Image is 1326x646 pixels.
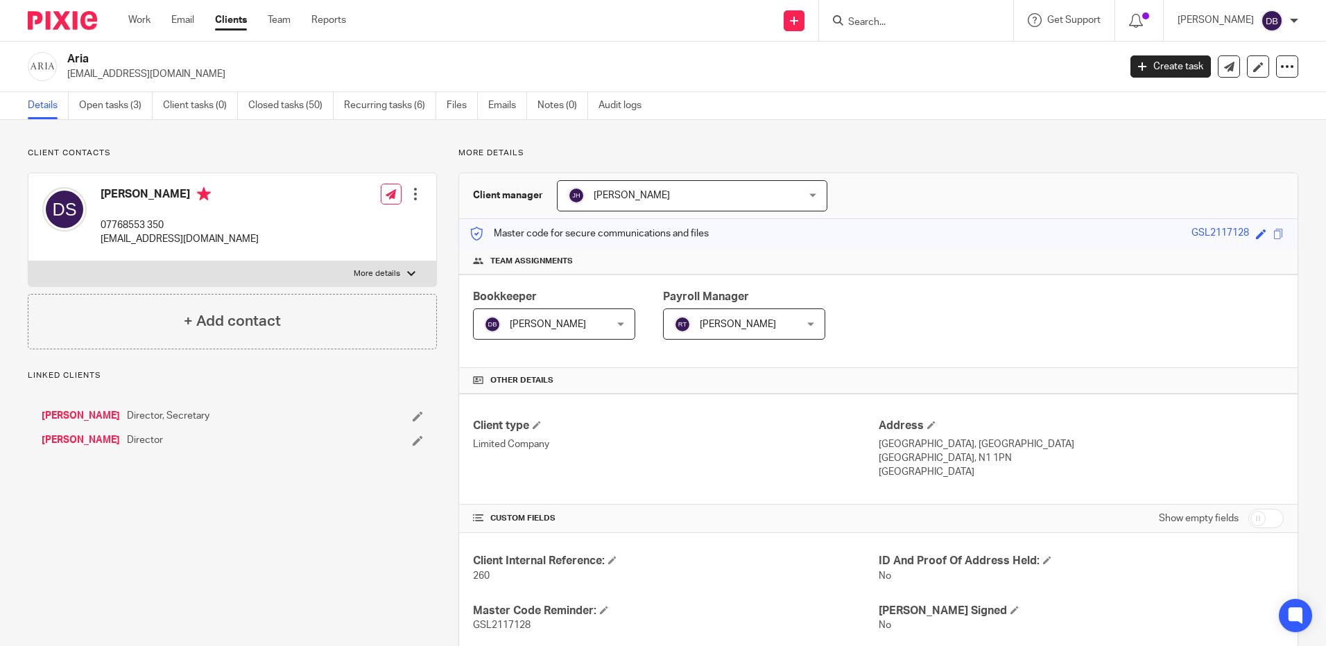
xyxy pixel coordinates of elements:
[1191,226,1249,242] div: GSL2117128
[537,92,588,119] a: Notes (0)
[879,451,1284,465] p: [GEOGRAPHIC_DATA], N1 1PN
[510,320,586,329] span: [PERSON_NAME]
[184,311,281,332] h4: + Add contact
[197,187,211,201] i: Primary
[101,187,259,204] h4: [PERSON_NAME]
[42,187,87,232] img: svg%3E
[879,554,1284,568] h4: ID And Proof Of Address Held:
[28,11,97,30] img: Pixie
[879,437,1284,451] p: [GEOGRAPHIC_DATA], [GEOGRAPHIC_DATA]
[473,571,490,581] span: 260
[79,92,153,119] a: Open tasks (3)
[268,13,291,27] a: Team
[354,268,400,279] p: More details
[473,620,531,630] span: GSL2117128
[163,92,238,119] a: Client tasks (0)
[311,13,346,27] a: Reports
[879,465,1284,479] p: [GEOGRAPHIC_DATA]
[101,218,259,232] p: 07768553 350
[127,409,209,423] span: Director, Secretary
[101,232,259,246] p: [EMAIL_ADDRESS][DOMAIN_NAME]
[599,92,652,119] a: Audit logs
[594,191,670,200] span: [PERSON_NAME]
[248,92,334,119] a: Closed tasks (50)
[473,189,543,202] h3: Client manager
[42,409,120,423] a: [PERSON_NAME]
[344,92,436,119] a: Recurring tasks (6)
[67,67,1110,81] p: [EMAIL_ADDRESS][DOMAIN_NAME]
[847,17,972,29] input: Search
[1047,15,1101,25] span: Get Support
[127,433,163,447] span: Director
[1178,13,1254,27] p: [PERSON_NAME]
[879,620,891,630] span: No
[171,13,194,27] a: Email
[473,437,878,451] p: Limited Company
[215,13,247,27] a: Clients
[1130,55,1211,78] a: Create task
[879,571,891,581] span: No
[447,92,478,119] a: Files
[67,52,901,67] h2: Aria
[42,433,120,447] a: [PERSON_NAME]
[28,370,437,381] p: Linked clients
[700,320,776,329] span: [PERSON_NAME]
[473,513,878,524] h4: CUSTOM FIELDS
[879,419,1284,433] h4: Address
[28,148,437,159] p: Client contacts
[470,227,709,241] p: Master code for secure communications and files
[1159,512,1239,525] label: Show empty fields
[28,92,69,119] a: Details
[473,291,537,302] span: Bookkeeper
[674,316,691,333] img: svg%3E
[490,375,553,386] span: Other details
[879,604,1284,618] h4: [PERSON_NAME] Signed
[484,316,501,333] img: svg%3E
[1261,10,1283,32] img: svg%3E
[490,256,573,267] span: Team assignments
[663,291,749,302] span: Payroll Manager
[568,187,585,204] img: svg%3E
[473,604,878,618] h4: Master Code Reminder:
[473,554,878,568] h4: Client Internal Reference:
[458,148,1298,159] p: More details
[488,92,527,119] a: Emails
[128,13,150,27] a: Work
[28,52,57,81] img: Aria.png
[473,419,878,433] h4: Client type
